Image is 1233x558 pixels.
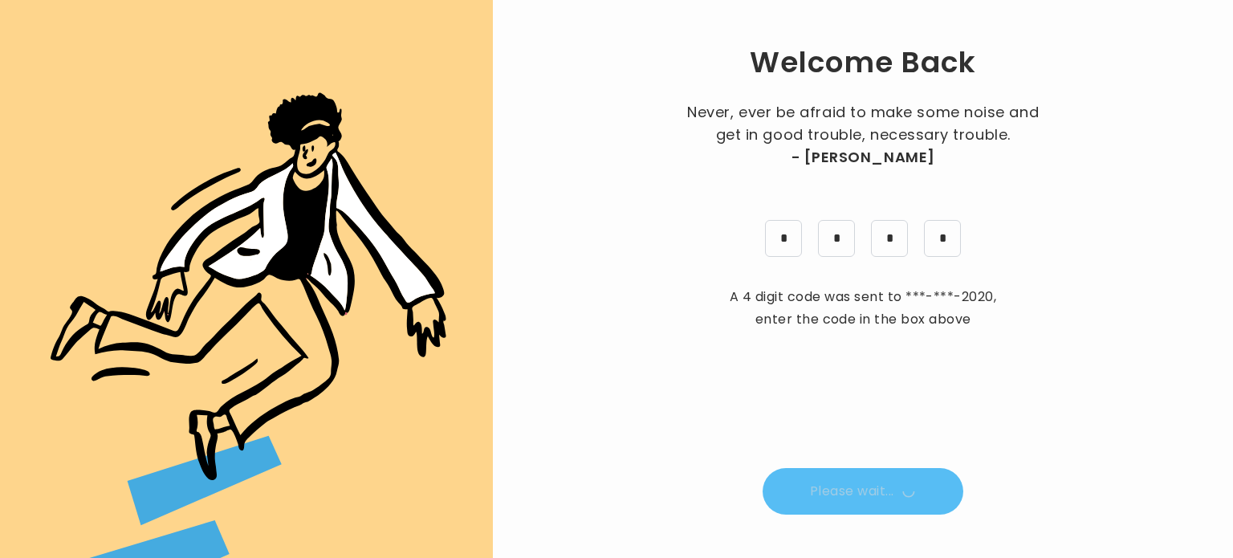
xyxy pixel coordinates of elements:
input: pin [765,220,802,257]
p: A 4 digit code was sent to , enter the code in the box above [722,286,1003,331]
button: Please wait... [763,468,963,515]
input: pin [924,220,961,257]
p: Never, ever be afraid to make some noise and get in good trouble, necessary trouble. [682,101,1044,169]
input: pin [818,220,855,257]
h1: Welcome Back [750,43,977,82]
span: - [PERSON_NAME] [791,146,935,169]
input: pin [871,220,908,257]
